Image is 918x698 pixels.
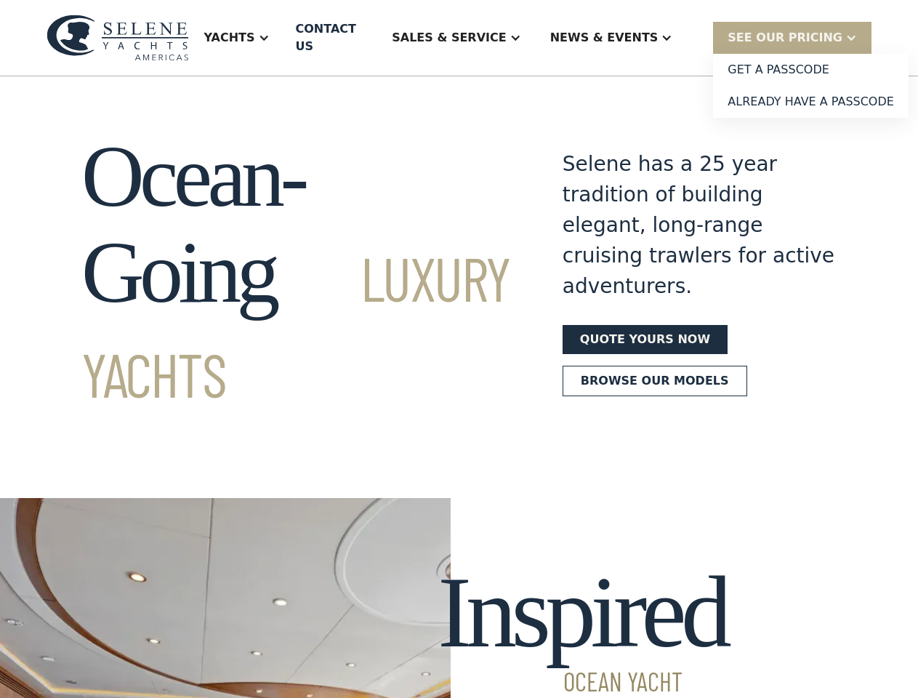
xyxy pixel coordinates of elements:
a: Already have a passcode [713,86,909,118]
span: Luxury Yachts [81,241,510,410]
div: Contact US [296,20,366,55]
div: News & EVENTS [550,29,659,47]
h1: Ocean-Going [81,129,510,417]
img: logo [47,15,189,61]
div: Yachts [204,29,254,47]
span: Ocean Yacht [438,668,726,694]
div: News & EVENTS [536,9,688,67]
div: Selene has a 25 year tradition of building elegant, long-range cruising trawlers for active adven... [563,149,837,302]
div: Yachts [189,9,283,67]
div: SEE Our Pricing [728,29,842,47]
nav: SEE Our Pricing [713,54,909,118]
div: Sales & Service [392,29,506,47]
a: Browse our models [563,366,747,396]
a: Get a PASSCODE [713,54,909,86]
div: SEE Our Pricing [713,22,871,53]
div: Sales & Service [377,9,535,67]
a: Quote yours now [563,325,728,354]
